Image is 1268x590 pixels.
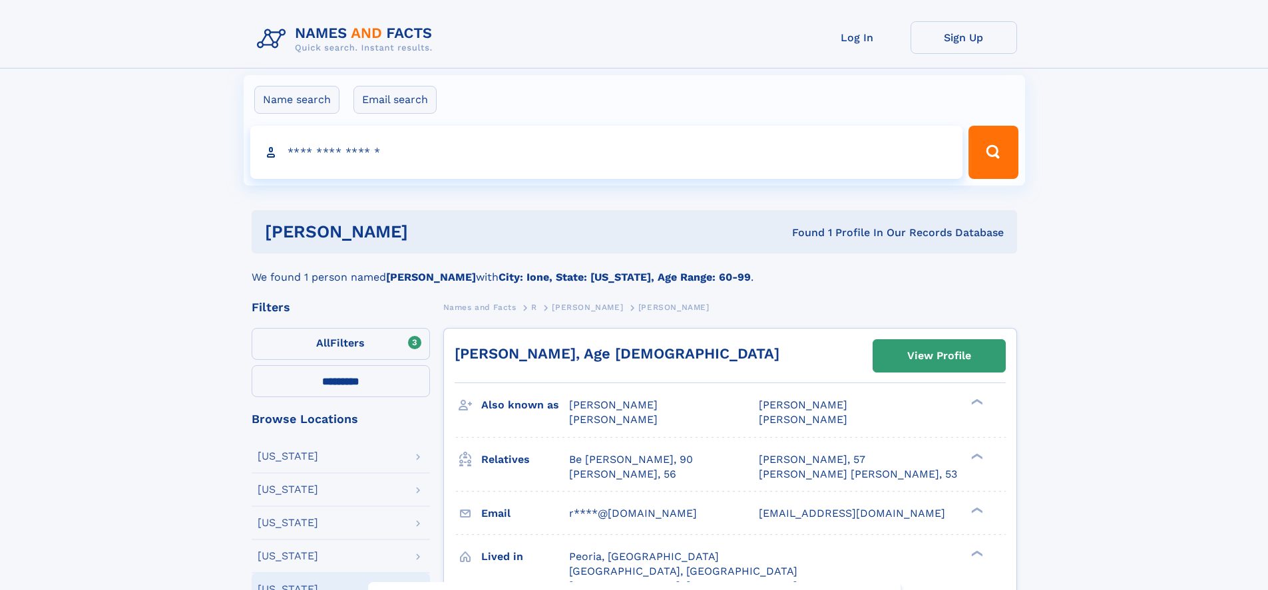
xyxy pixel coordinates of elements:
[481,394,569,416] h3: Also known as
[252,301,430,313] div: Filters
[499,271,751,283] b: City: Ione, State: [US_STATE], Age Range: 60-99
[353,86,437,114] label: Email search
[252,328,430,360] label: Filters
[873,340,1005,372] a: View Profile
[258,517,318,528] div: [US_STATE]
[258,451,318,462] div: [US_STATE]
[569,565,797,577] span: [GEOGRAPHIC_DATA], [GEOGRAPHIC_DATA]
[911,21,1017,54] a: Sign Up
[569,550,719,563] span: Peoria, [GEOGRAPHIC_DATA]
[552,303,623,312] span: [PERSON_NAME]
[968,549,984,557] div: ❯
[252,21,443,57] img: Logo Names and Facts
[759,507,945,519] span: [EMAIL_ADDRESS][DOMAIN_NAME]
[759,467,957,482] a: [PERSON_NAME] [PERSON_NAME], 53
[968,452,984,460] div: ❯
[569,413,658,426] span: [PERSON_NAME]
[968,506,984,514] div: ❯
[968,398,984,406] div: ❯
[531,299,537,315] a: R
[531,303,537,312] span: R
[265,223,600,240] h1: [PERSON_NAME]
[481,545,569,568] h3: Lived in
[258,551,318,561] div: [US_STATE]
[316,337,330,349] span: All
[250,126,963,179] input: search input
[252,253,1017,285] div: We found 1 person named with .
[254,86,339,114] label: Name search
[759,452,865,467] a: [PERSON_NAME], 57
[968,126,1018,179] button: Search Button
[759,398,847,411] span: [PERSON_NAME]
[638,303,710,312] span: [PERSON_NAME]
[907,341,971,371] div: View Profile
[804,21,911,54] a: Log In
[455,345,779,362] a: [PERSON_NAME], Age [DEMOGRAPHIC_DATA]
[443,299,517,315] a: Names and Facts
[258,484,318,495] div: [US_STATE]
[569,398,658,411] span: [PERSON_NAME]
[600,225,1004,240] div: Found 1 Profile In Our Records Database
[759,413,847,426] span: [PERSON_NAME]
[252,413,430,425] div: Browse Locations
[386,271,476,283] b: [PERSON_NAME]
[481,502,569,525] h3: Email
[552,299,623,315] a: [PERSON_NAME]
[569,467,676,482] a: [PERSON_NAME], 56
[569,452,693,467] a: Be [PERSON_NAME], 90
[481,448,569,471] h3: Relatives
